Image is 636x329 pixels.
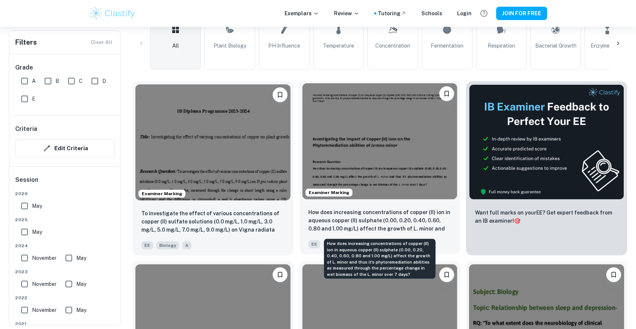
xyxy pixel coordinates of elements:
[15,268,115,275] span: 2023
[135,84,290,200] img: Biology EE example thumbnail: To investigate the effect of various con
[496,7,547,20] button: JOIN FOR FREE
[132,81,293,255] a: Examiner MarkingPlease log in to bookmark exemplarsTo investigate the effect of various concentra...
[606,267,621,282] button: Please log in to bookmark exemplars
[323,42,354,50] span: Temperature
[475,209,618,225] p: Want full marks on your EE ? Get expert feedback from an IB examiner!
[32,280,57,288] span: November
[439,86,454,101] button: Please log in to bookmark exemplars
[268,42,300,50] span: pH Influence
[172,42,179,50] span: All
[334,9,359,17] p: Review
[439,267,454,282] button: Please log in to bookmark exemplars
[324,239,436,279] div: How does increasing concentrations of copper (II) ion in aqueous copper (II) sulphate (0.00, 0.20...
[488,42,515,50] span: Respiration
[15,37,37,48] h6: Filters
[15,216,115,223] span: 2025
[378,9,407,17] a: Tutoring
[156,241,179,249] span: Biology
[299,81,460,255] a: Examiner MarkingPlease log in to bookmark exemplarsHow does increasing concentrations of copper (...
[457,9,472,17] a: Login
[76,280,86,288] span: May
[15,190,115,197] span: 2026
[273,267,288,282] button: Please log in to bookmark exemplars
[79,77,83,85] span: C
[182,241,192,249] span: A
[32,228,42,236] span: May
[375,42,410,50] span: Concentration
[302,83,457,199] img: Biology EE example thumbnail: How does increasing concentrations of co
[273,87,288,102] button: Please log in to bookmark exemplars
[102,77,106,85] span: D
[308,208,452,233] p: How does increasing concentrations of copper (II) ion in aqueous copper (II) sulphate (0.00, 0.20...
[285,9,319,17] p: Exemplars
[535,42,576,50] span: Bacterial Growth
[308,240,320,248] span: EE
[55,77,59,85] span: B
[478,7,490,20] button: Help and Feedback
[139,190,185,197] span: Examiner Marking
[15,242,115,249] span: 2024
[89,6,136,21] img: Clastify logo
[15,294,115,301] span: 2022
[421,9,442,17] a: Schools
[141,209,285,235] p: To investigate the effect of various concentrations of copper (II) sulfate solutions (0.0 mg/L, 1...
[15,63,115,72] h6: Grade
[76,306,86,314] span: May
[32,202,42,210] span: May
[466,81,627,255] a: ThumbnailWant full marks on yourEE? Get expert feedback from an IB examiner!
[213,42,246,50] span: Plant Biology
[32,95,35,103] span: E
[76,254,86,262] span: May
[15,139,115,157] button: Edit Criteria
[15,125,37,133] h6: Criteria
[32,306,57,314] span: November
[591,42,629,50] span: Enzyme Activity
[15,320,115,327] span: 2021
[469,84,624,200] img: Thumbnail
[141,241,153,249] span: EE
[32,254,57,262] span: November
[306,189,352,196] span: Examiner Marking
[32,77,36,85] span: A
[431,42,463,50] span: Fermentation
[15,175,115,190] h6: Session
[514,218,520,224] span: 🎯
